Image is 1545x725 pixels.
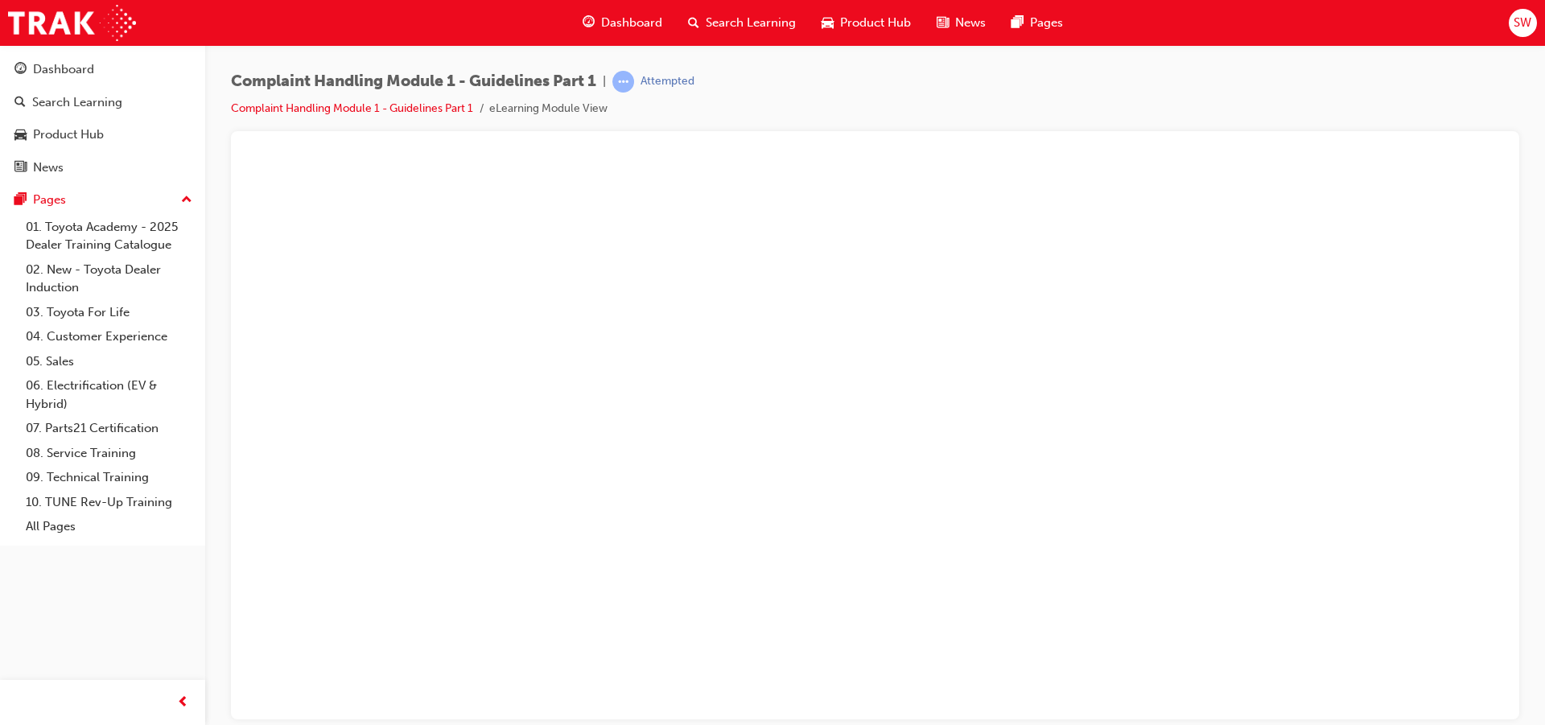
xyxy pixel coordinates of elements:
[822,13,834,33] span: car-icon
[641,74,694,89] div: Attempted
[19,300,199,325] a: 03. Toyota For Life
[924,6,999,39] a: news-iconNews
[19,465,199,490] a: 09. Technical Training
[14,128,27,142] span: car-icon
[19,324,199,349] a: 04. Customer Experience
[1011,13,1024,33] span: pages-icon
[489,100,608,118] li: eLearning Module View
[6,51,199,185] button: DashboardSearch LearningProduct HubNews
[955,14,986,32] span: News
[33,159,64,177] div: News
[8,5,136,41] img: Trak
[688,13,699,33] span: search-icon
[181,190,192,211] span: up-icon
[33,191,66,209] div: Pages
[706,14,796,32] span: Search Learning
[809,6,924,39] a: car-iconProduct Hub
[601,14,662,32] span: Dashboard
[19,490,199,515] a: 10. TUNE Rev-Up Training
[19,215,199,257] a: 01. Toyota Academy - 2025 Dealer Training Catalogue
[19,257,199,300] a: 02. New - Toyota Dealer Induction
[1030,14,1063,32] span: Pages
[19,373,199,416] a: 06. Electrification (EV & Hybrid)
[6,185,199,215] button: Pages
[937,13,949,33] span: news-icon
[603,72,606,91] span: |
[6,55,199,84] a: Dashboard
[6,153,199,183] a: News
[570,6,675,39] a: guage-iconDashboard
[19,416,199,441] a: 07. Parts21 Certification
[999,6,1076,39] a: pages-iconPages
[231,101,473,115] a: Complaint Handling Module 1 - Guidelines Part 1
[32,93,122,112] div: Search Learning
[14,96,26,110] span: search-icon
[19,441,199,466] a: 08. Service Training
[1509,9,1537,37] button: SW
[14,63,27,77] span: guage-icon
[19,349,199,374] a: 05. Sales
[612,71,634,93] span: learningRecordVerb_ATTEMPT-icon
[231,72,596,91] span: Complaint Handling Module 1 - Guidelines Part 1
[6,88,199,117] a: Search Learning
[33,126,104,144] div: Product Hub
[675,6,809,39] a: search-iconSearch Learning
[840,14,911,32] span: Product Hub
[14,161,27,175] span: news-icon
[19,514,199,539] a: All Pages
[14,193,27,208] span: pages-icon
[583,13,595,33] span: guage-icon
[6,120,199,150] a: Product Hub
[177,693,189,713] span: prev-icon
[33,60,94,79] div: Dashboard
[1514,14,1531,32] span: SW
